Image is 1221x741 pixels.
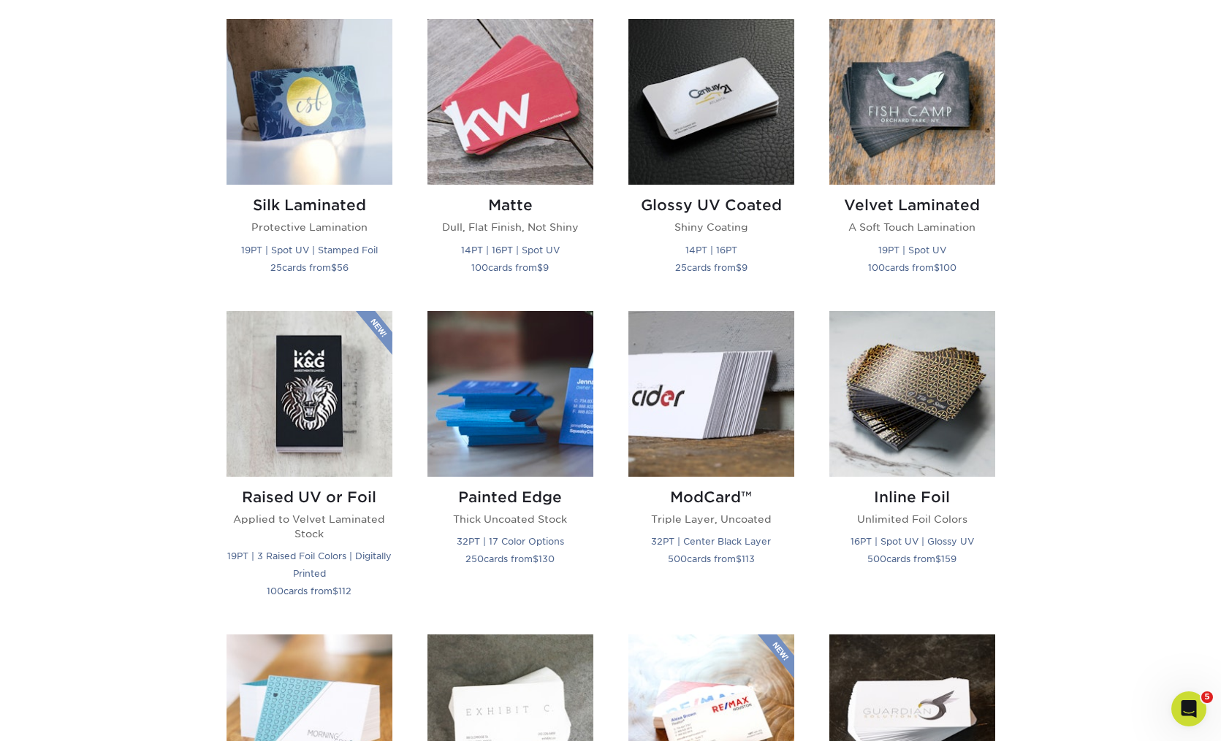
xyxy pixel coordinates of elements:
[227,311,392,618] a: Raised UV or Foil Business Cards Raised UV or Foil Applied to Velvet Laminated Stock 19PT | 3 Rai...
[685,245,737,256] small: 14PT | 16PT
[471,262,549,273] small: cards from
[227,512,392,542] p: Applied to Velvet Laminated Stock
[742,262,748,273] span: 9
[675,262,748,273] small: cards from
[868,262,956,273] small: cards from
[270,262,349,273] small: cards from
[227,311,392,477] img: Raised UV or Foil Business Cards
[867,553,956,564] small: cards from
[675,262,687,273] span: 25
[742,553,755,564] span: 113
[829,19,995,293] a: Velvet Laminated Business Cards Velvet Laminated A Soft Touch Lamination 19PT | Spot UV 100cards ...
[338,585,351,596] span: 112
[628,196,794,214] h2: Glossy UV Coated
[427,311,593,618] a: Painted Edge Business Cards Painted Edge Thick Uncoated Stock 32PT | 17 Color Options 250cards fr...
[427,488,593,506] h2: Painted Edge
[934,262,940,273] span: $
[227,488,392,506] h2: Raised UV or Foil
[829,512,995,526] p: Unlimited Foil Colors
[543,262,549,273] span: 9
[241,245,378,256] small: 19PT | Spot UV | Stamped Foil
[332,585,338,596] span: $
[270,262,282,273] span: 25
[457,536,564,547] small: 32PT | 17 Color Options
[1171,691,1206,726] iframe: Intercom live chat
[829,196,995,214] h2: Velvet Laminated
[427,220,593,234] p: Dull, Flat Finish, Not Shiny
[628,311,794,477] img: ModCard™ Business Cards
[829,488,995,506] h2: Inline Foil
[539,553,555,564] span: 130
[1201,691,1213,703] span: 5
[227,19,392,293] a: Silk Laminated Business Cards Silk Laminated Protective Lamination 19PT | Spot UV | Stamped Foil ...
[651,536,771,547] small: 32PT | Center Black Layer
[227,196,392,214] h2: Silk Laminated
[337,262,349,273] span: 56
[628,19,794,185] img: Glossy UV Coated Business Cards
[628,512,794,526] p: Triple Layer, Uncoated
[465,553,484,564] span: 250
[668,553,755,564] small: cards from
[227,550,392,579] small: 19PT | 3 Raised Foil Colors | Digitally Printed
[935,553,941,564] span: $
[829,311,995,477] img: Inline Foil Business Cards
[267,585,284,596] span: 100
[628,19,794,293] a: Glossy UV Coated Business Cards Glossy UV Coated Shiny Coating 14PT | 16PT 25cards from$9
[427,512,593,526] p: Thick Uncoated Stock
[829,19,995,185] img: Velvet Laminated Business Cards
[941,553,956,564] span: 159
[461,245,560,256] small: 14PT | 16PT | Spot UV
[267,585,351,596] small: cards from
[356,311,392,355] img: New Product
[878,245,946,256] small: 19PT | Spot UV
[868,262,885,273] span: 100
[851,536,974,547] small: 16PT | Spot UV | Glossy UV
[227,220,392,234] p: Protective Lamination
[736,553,742,564] span: $
[628,311,794,618] a: ModCard™ Business Cards ModCard™ Triple Layer, Uncoated 32PT | Center Black Layer 500cards from$113
[427,196,593,214] h2: Matte
[867,553,886,564] span: 500
[227,19,392,185] img: Silk Laminated Business Cards
[628,488,794,506] h2: ModCard™
[628,220,794,234] p: Shiny Coating
[829,220,995,234] p: A Soft Touch Lamination
[829,311,995,618] a: Inline Foil Business Cards Inline Foil Unlimited Foil Colors 16PT | Spot UV | Glossy UV 500cards ...
[758,634,794,678] img: New Product
[537,262,543,273] span: $
[427,19,593,185] img: Matte Business Cards
[533,553,539,564] span: $
[736,262,742,273] span: $
[668,553,687,564] span: 500
[427,19,593,293] a: Matte Business Cards Matte Dull, Flat Finish, Not Shiny 14PT | 16PT | Spot UV 100cards from$9
[427,311,593,477] img: Painted Edge Business Cards
[331,262,337,273] span: $
[465,553,555,564] small: cards from
[940,262,956,273] span: 100
[471,262,488,273] span: 100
